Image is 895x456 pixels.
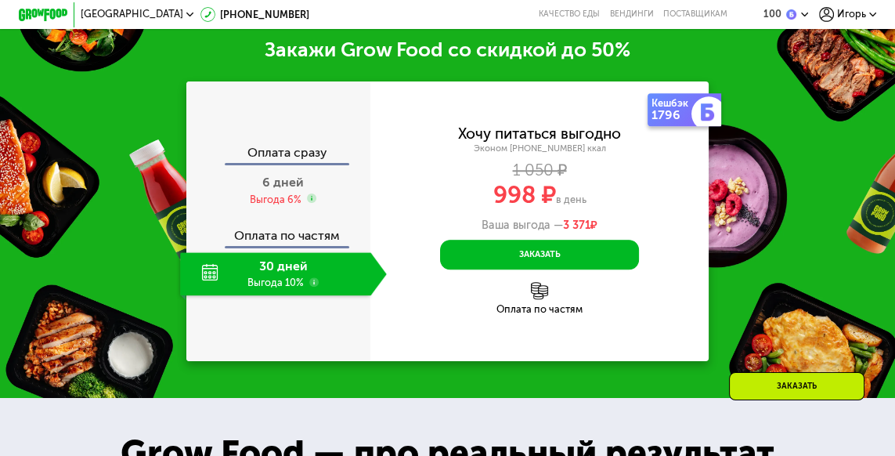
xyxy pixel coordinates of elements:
span: ₽ [563,219,597,232]
div: 1 050 ₽ [370,164,709,178]
a: Качество еды [539,9,600,20]
div: Оплата по частям [188,217,370,246]
div: поставщикам [663,9,727,20]
div: Заказать [729,372,864,400]
a: Вендинги [609,9,653,20]
div: Ваша выгода — [370,219,709,232]
span: [GEOGRAPHIC_DATA] [81,9,183,20]
div: Оплата по частям [370,305,709,315]
div: Эконом [PHONE_NUMBER] ккал [370,143,709,154]
div: Оплата сразу [188,147,370,163]
span: 3 371 [563,219,590,232]
div: Кешбэк [651,99,694,109]
button: Заказать [440,240,639,270]
a: [PHONE_NUMBER] [200,7,309,22]
span: 6 дней [262,175,304,190]
div: 100 [763,9,781,20]
div: Хочу питаться выгодно [458,127,621,141]
img: l6xcnZfty9opOoJh.png [531,282,548,299]
div: 1796 [651,109,694,121]
div: Выгода 6% [250,193,301,207]
span: 998 ₽ [493,181,555,209]
span: в день [555,194,586,205]
span: Игорь [837,9,866,20]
